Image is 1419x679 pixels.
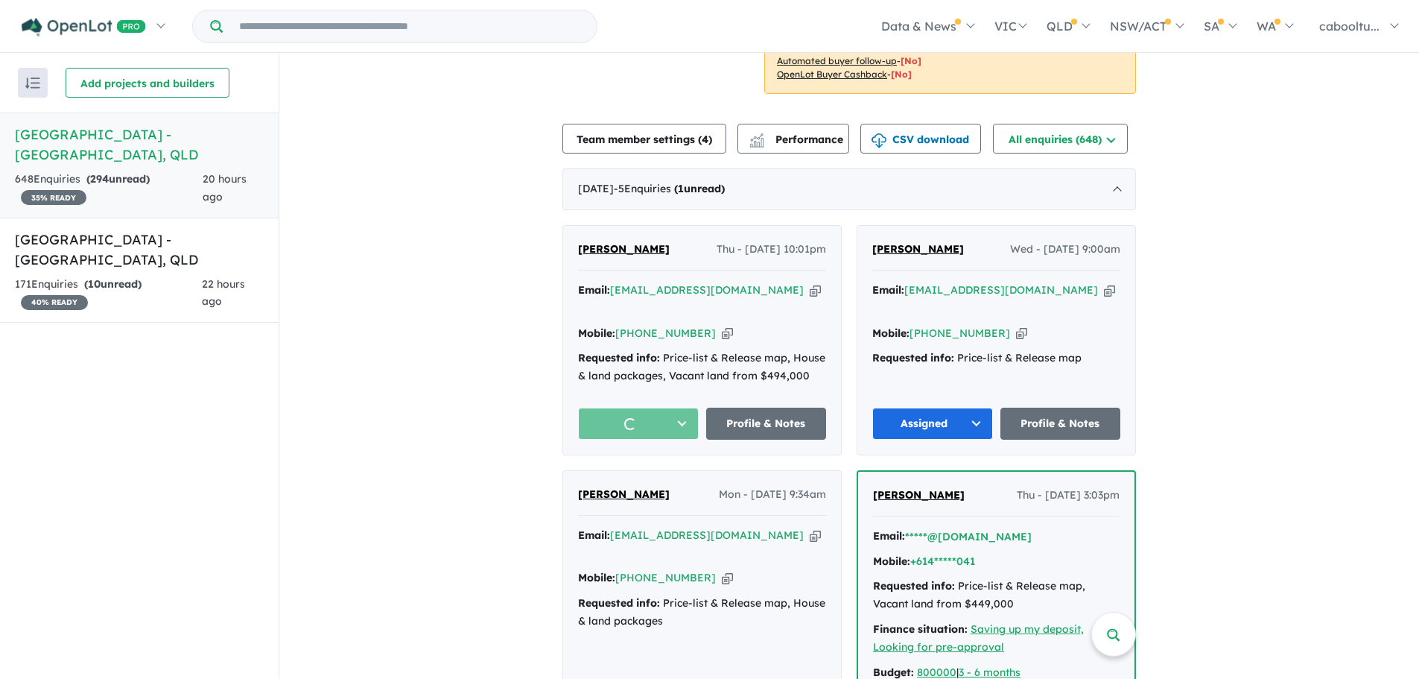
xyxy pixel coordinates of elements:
button: Performance [737,124,849,154]
button: Copy [810,282,821,298]
span: Wed - [DATE] 9:00am [1010,241,1120,259]
h5: [GEOGRAPHIC_DATA] - [GEOGRAPHIC_DATA] , QLD [15,124,264,165]
button: CSV download [860,124,981,154]
strong: ( unread) [86,172,150,186]
span: [PERSON_NAME] [873,488,965,502]
u: Automated buyer follow-up [777,55,897,66]
a: Profile & Notes [706,408,827,440]
strong: Email: [578,283,610,297]
span: Mon - [DATE] 9:34am [719,486,826,504]
span: [PERSON_NAME] [578,242,670,256]
span: 40 % READY [21,295,88,310]
button: Assigned [872,408,993,440]
button: All enquiries (648) [993,124,1128,154]
a: [PERSON_NAME] [578,241,670,259]
a: [PHONE_NUMBER] [615,571,716,584]
a: [PHONE_NUMBER] [910,326,1010,340]
a: [PERSON_NAME] [873,487,965,505]
img: Openlot PRO Logo White [22,18,146,37]
img: bar-chart.svg [749,138,764,148]
strong: Budget: [873,666,914,679]
span: 1 [678,182,684,195]
strong: Mobile: [578,571,615,584]
button: Copy [722,326,733,341]
a: [PERSON_NAME] [872,241,964,259]
a: [PERSON_NAME] [578,486,670,504]
a: 3 - 6 months [959,666,1020,679]
span: cabooltu... [1319,19,1380,34]
strong: Mobile: [872,326,910,340]
button: Copy [722,570,733,586]
strong: Requested info: [578,596,660,610]
div: 648 Enquir ies [15,171,203,206]
h5: [GEOGRAPHIC_DATA] - [GEOGRAPHIC_DATA] , QLD [15,230,264,270]
span: Thu - [DATE] 3:03pm [1017,487,1120,505]
span: [No] [891,69,912,80]
strong: Requested info: [578,351,660,364]
span: 294 [90,172,109,186]
u: OpenLot Buyer Cashback [777,69,887,80]
img: line-chart.svg [750,133,764,142]
div: Price-list & Release map, Vacant land from $449,000 [873,578,1120,613]
strong: Mobile: [578,326,615,340]
input: Try estate name, suburb, builder or developer [226,10,594,42]
strong: Email: [873,529,905,543]
a: 800000 [917,666,956,679]
span: Performance [752,133,843,146]
strong: Email: [872,283,904,297]
span: [No] [901,55,921,66]
strong: ( unread) [674,182,725,195]
button: Copy [1016,326,1027,341]
span: 22 hours ago [202,277,245,309]
strong: Mobile: [873,555,910,568]
button: Team member settings (4) [562,124,726,154]
span: 4 [702,133,708,146]
a: Profile & Notes [1000,408,1121,440]
button: Copy [1104,282,1115,298]
div: 171 Enquir ies [15,276,202,312]
span: Thu - [DATE] 10:01pm [717,241,826,259]
button: Copy [810,528,821,543]
a: [PHONE_NUMBER] [615,326,716,340]
strong: Requested info: [872,351,954,364]
div: Price-list & Release map, House & land packages [578,595,826,631]
strong: Requested info: [873,579,955,593]
span: 20 hours ago [203,172,247,203]
img: sort.svg [25,78,40,89]
strong: Finance situation: [873,622,968,636]
span: 35 % READY [21,190,86,205]
img: download icon [872,133,886,148]
a: [EMAIL_ADDRESS][DOMAIN_NAME] [904,283,1098,297]
a: [EMAIL_ADDRESS][DOMAIN_NAME] [610,528,804,542]
span: - 5 Enquir ies [614,182,725,195]
button: Add projects and builders [66,68,229,98]
span: 10 [88,277,101,291]
div: Price-list & Release map [872,350,1120,367]
a: Saving up my deposit, Looking for pre-approval [873,622,1084,654]
div: [DATE] [562,168,1136,210]
span: [PERSON_NAME] [578,487,670,501]
strong: ( unread) [84,277,142,291]
span: [PERSON_NAME] [872,242,964,256]
a: [EMAIL_ADDRESS][DOMAIN_NAME] [610,283,804,297]
strong: Email: [578,528,610,542]
div: Price-list & Release map, House & land packages, Vacant land from $494,000 [578,350,826,385]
